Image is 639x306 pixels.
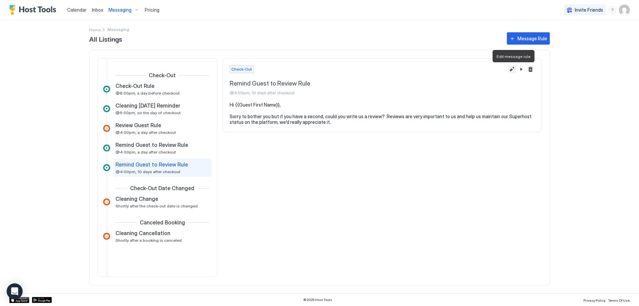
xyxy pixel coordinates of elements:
button: Pause Message Rule [517,65,525,73]
span: Shortly after the check-out date is changed [115,203,198,208]
a: Home [89,26,101,33]
span: Calendar [67,7,87,13]
span: Edit message rule [497,54,531,59]
span: Breadcrumb [107,27,129,32]
div: User profile [619,5,630,15]
a: Google Play Store [32,297,52,303]
a: App Store [9,297,29,303]
span: Check-Out Date Changed [130,185,194,191]
a: Host Tools Logo [9,5,59,15]
div: menu [608,6,616,14]
span: Inbox [92,7,103,13]
span: @4:00pm, a day after checkout [115,150,176,154]
span: Remind Guest to Review Rule [230,80,505,88]
span: Messaging [108,7,131,13]
span: Remind Guest to Review Rule [115,142,188,148]
span: Invite Friends [575,7,603,13]
div: Message Rule [518,35,547,42]
span: Check-Out [149,72,176,79]
span: Cleaning Cancellation [115,230,170,236]
span: @4:00pm, 10 days after checkout [115,169,180,174]
span: Review Guest Rule [115,122,161,129]
button: Message Rule [507,32,550,45]
span: All Listings [89,34,500,44]
span: Terms Of Use [608,298,630,302]
a: Terms Of Use [608,296,630,303]
span: © 2025 Host Tools [303,298,332,302]
span: @4:00pm, 10 days after checkout [230,90,505,95]
div: Breadcrumb [89,26,101,33]
span: Cleaning Change [115,195,158,202]
pre: Hi {{Guest First Name}}, Sorry to bother you but if you have a second, could you write us a revie... [230,102,534,125]
span: Check-Out [231,66,252,72]
span: Home [89,27,101,32]
span: Remind Guest to Review Rule [115,161,188,168]
button: Delete message rule [527,65,534,73]
span: @4:00pm, a day after checkout [115,130,176,135]
div: Open Intercom Messenger [7,283,23,299]
a: Calendar [67,6,87,13]
a: Privacy Policy [583,296,605,303]
button: Edit message rule [508,65,516,73]
span: @5:00pm, on the day of checkout [115,110,181,115]
span: Shortly after a booking is canceled [115,238,182,243]
span: Cleaning [DATE] Reminder [115,102,180,109]
span: @8:00pm, a day before checkout [115,91,180,96]
span: Canceled Booking [140,219,185,226]
span: Pricing [145,7,159,13]
a: Inbox [92,6,103,13]
span: Check-Out Rule [115,83,154,89]
span: Privacy Policy [583,298,605,302]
